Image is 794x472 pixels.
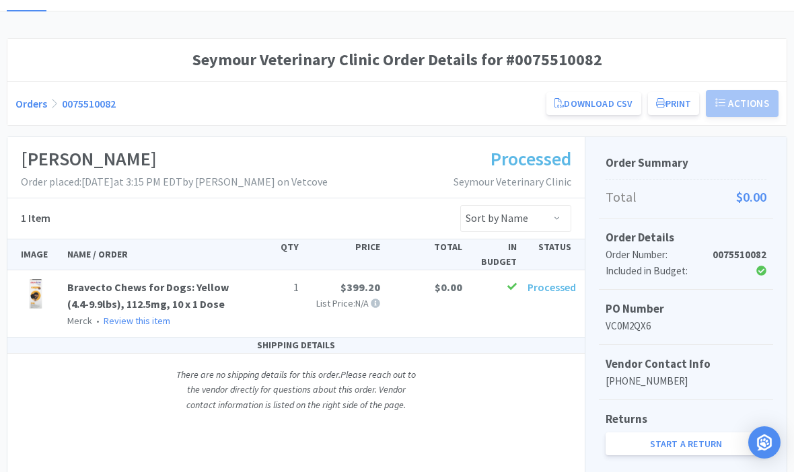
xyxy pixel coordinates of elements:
span: • [94,315,102,327]
span: Processed [491,147,571,171]
span: 1 Item [21,211,50,225]
a: Download CSV [546,92,641,115]
i: There are no shipping details for this order. Please reach out to the vendor directly for questio... [176,368,416,411]
p: 1 [254,279,298,297]
span: Processed [528,280,576,294]
p: [PHONE_NUMBER] [606,373,766,389]
a: Start a Return [606,432,766,455]
div: TOTAL [386,239,468,254]
div: IMAGE [15,247,62,262]
div: IN BUDGET [468,239,522,270]
h1: [PERSON_NAME] [21,144,328,174]
p: Total [606,186,766,208]
p: Order placed: [DATE] at 3:15 PM EDT by [PERSON_NAME] on Vetcove [21,173,328,191]
h5: PO Number [606,300,766,318]
button: Print [648,92,700,115]
img: 6cf8d7807d114298bdf29b72df50a0e9_493153.jpeg [21,279,50,309]
a: Orders [15,97,47,110]
div: Order Number: [606,247,713,263]
span: $399.20 [340,280,380,294]
h5: Returns [606,410,766,428]
a: Bravecto Chews for Dogs: Yellow (4.4-9.9lbs), 112.5mg, 10 x 1 Dose [67,280,229,311]
div: QTY [249,239,303,254]
div: Included in Budget: [606,263,713,279]
span: $0.00 [736,186,766,208]
p: VC0M2QX6 [606,318,766,334]
a: 0075510082 [62,97,116,110]
div: SHIPPING DETAILS [7,338,585,353]
h5: Vendor Contact Info [606,355,766,373]
span: $0.00 [435,280,462,294]
h5: Order Details [606,229,766,247]
span: Merck [67,315,92,327]
p: List Price: N/A [310,296,381,311]
strong: 0075510082 [713,248,766,261]
h5: Order Summary [606,154,766,172]
div: Open Intercom Messenger [748,426,781,459]
p: Seymour Veterinary Clinic [454,173,571,191]
div: NAME / ORDER [62,247,249,262]
div: STATUS [522,239,577,254]
div: PRICE [304,239,386,254]
a: Review this item [104,315,170,327]
h1: Seymour Veterinary Clinic Order Details for #0075510082 [15,47,779,73]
